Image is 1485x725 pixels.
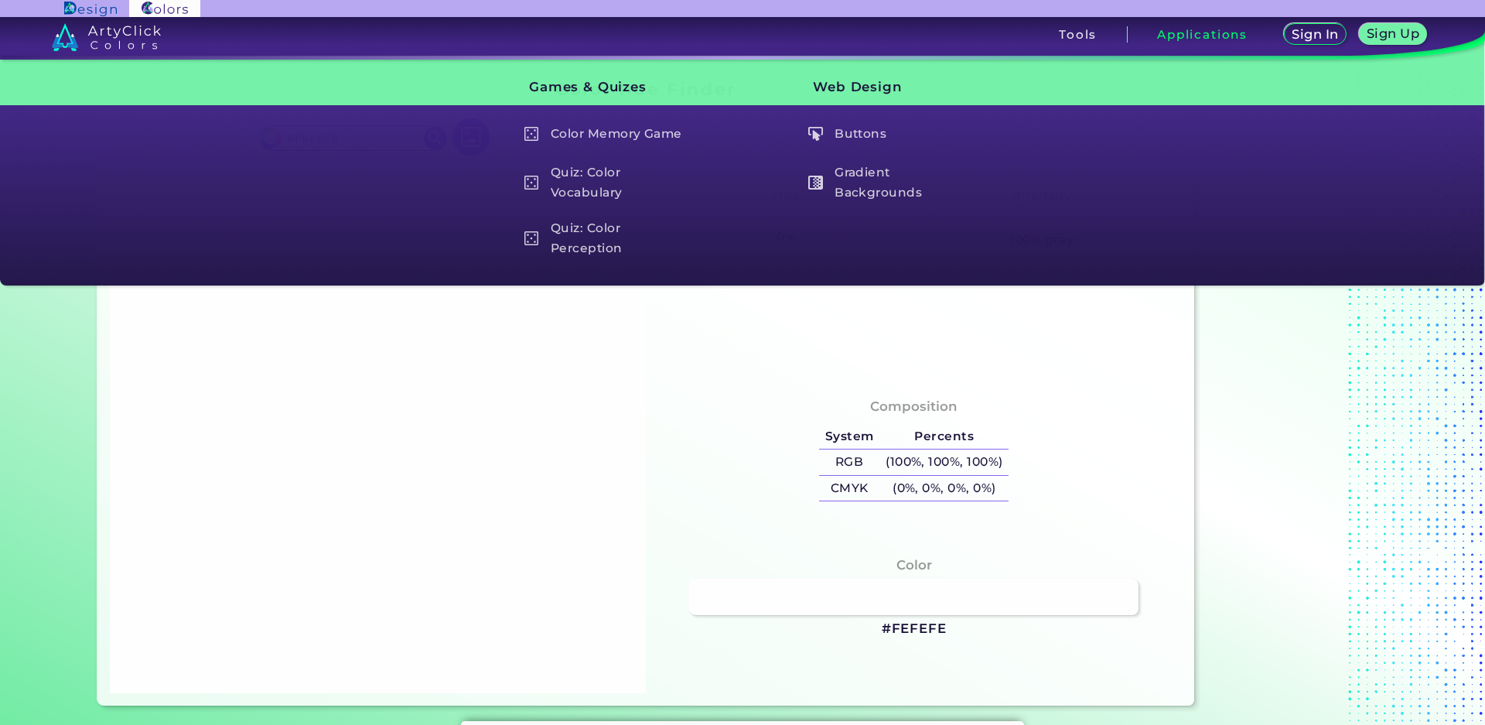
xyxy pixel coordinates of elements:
[896,554,932,576] h4: Color
[808,127,823,142] img: icon_click_button_white.svg
[515,217,698,261] a: Quiz: Color Perception
[524,231,539,246] img: icon_game_white.svg
[870,395,958,418] h4: Composition
[524,176,539,190] img: icon_game_white.svg
[801,119,981,149] h5: Buttons
[808,176,823,190] img: icon_gradient_white.svg
[524,127,539,142] img: icon_game_white.svg
[517,217,697,261] h5: Quiz: Color Perception
[517,161,697,205] h5: Quiz: Color Vocabulary
[800,161,982,205] a: Gradient Backgrounds
[1059,29,1097,40] h3: Tools
[1368,28,1418,40] h5: Sign Up
[64,2,116,16] img: ArtyClick Design logo
[819,450,879,475] h5: RGB
[1157,29,1248,40] h3: Applications
[503,68,698,107] h3: Games & Quizes
[819,424,879,450] h5: System
[819,476,879,501] h5: CMYK
[515,161,698,205] a: Quiz: Color Vocabulary
[801,161,981,205] h5: Gradient Backgrounds
[879,424,1009,450] h5: Percents
[515,119,698,149] a: Color Memory Game
[800,119,982,149] a: Buttons
[879,476,1009,501] h5: (0%, 0%, 0%, 0%)
[1293,29,1337,41] h5: Sign In
[52,23,161,51] img: logo_artyclick_colors_white.svg
[517,119,697,149] h5: Color Memory Game
[1361,24,1425,45] a: Sign Up
[787,68,982,107] h3: Web Design
[882,620,947,638] h3: #FEFEFE
[879,450,1009,475] h5: (100%, 100%, 100%)
[1285,24,1345,45] a: Sign In
[1200,74,1394,712] iframe: Advertisement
